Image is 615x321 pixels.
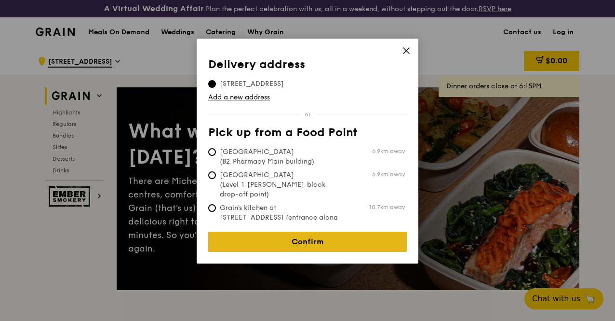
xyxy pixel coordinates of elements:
[208,80,216,88] input: [STREET_ADDRESS]
[372,147,405,155] span: 6.9km away
[208,93,407,102] a: Add a new address
[208,170,352,199] span: [GEOGRAPHIC_DATA] (Level 1 [PERSON_NAME] block drop-off point)
[208,79,295,89] span: [STREET_ADDRESS]
[208,232,407,252] a: Confirm
[372,170,405,178] span: 6.9km away
[208,147,352,167] span: [GEOGRAPHIC_DATA] (B2 Pharmacy Main building)
[208,203,352,242] span: Grain's kitchen at [STREET_ADDRESS] (entrance along [PERSON_NAME][GEOGRAPHIC_DATA])
[208,204,216,212] input: Grain's kitchen at [STREET_ADDRESS] (entrance along [PERSON_NAME][GEOGRAPHIC_DATA])10.7km away
[208,126,407,143] th: Pick up from a Food Point
[208,148,216,156] input: [GEOGRAPHIC_DATA] (B2 Pharmacy Main building)6.9km away
[369,203,405,211] span: 10.7km away
[208,58,407,75] th: Delivery address
[208,171,216,179] input: [GEOGRAPHIC_DATA] (Level 1 [PERSON_NAME] block drop-off point)6.9km away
